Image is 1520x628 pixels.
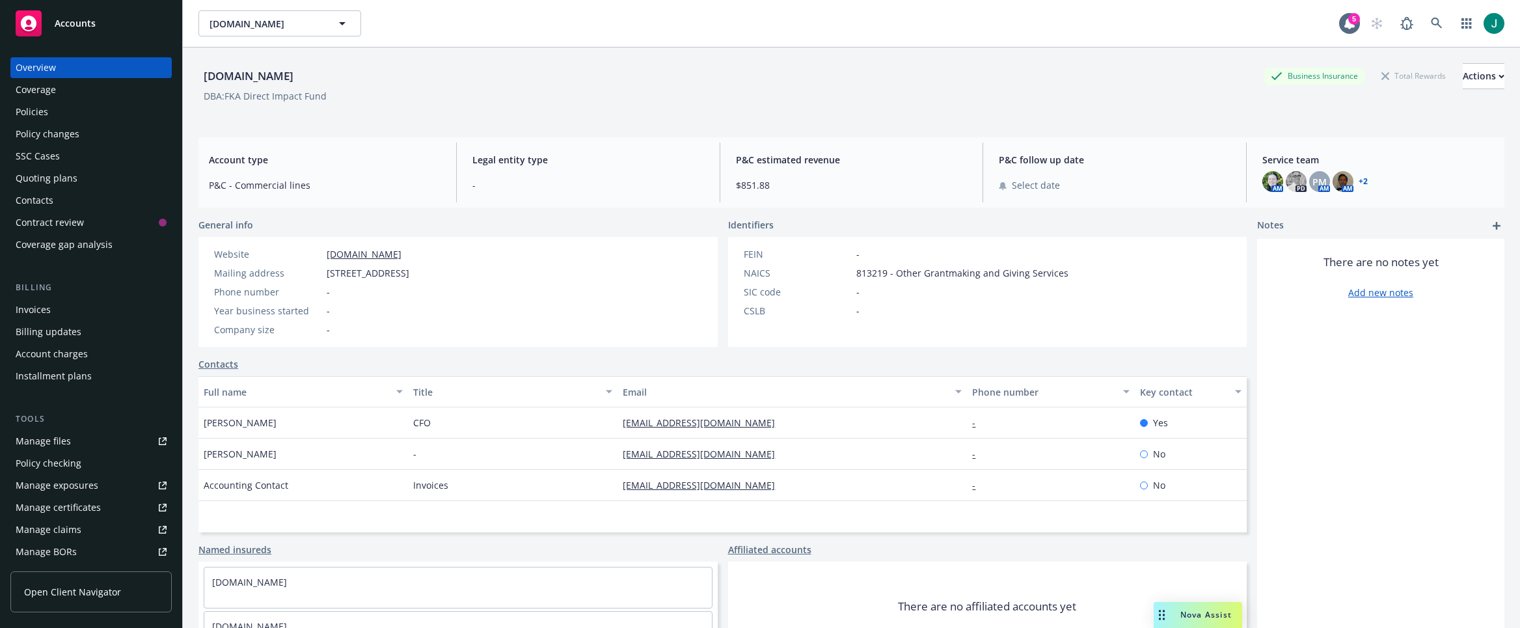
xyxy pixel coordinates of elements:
div: Total Rewards [1375,68,1452,84]
span: No [1153,478,1165,492]
div: Coverage gap analysis [16,234,113,255]
span: Invoices [413,478,448,492]
div: Manage exposures [16,475,98,496]
a: Coverage [10,79,172,100]
a: Installment plans [10,366,172,387]
span: - [413,447,416,461]
div: Website [214,247,321,261]
a: Manage files [10,431,172,452]
div: Policies [16,102,48,122]
div: CSLB [744,304,851,318]
span: General info [198,218,253,232]
a: - [972,479,986,491]
span: P&C estimated revenue [736,153,968,167]
a: [EMAIL_ADDRESS][DOMAIN_NAME] [623,448,785,460]
span: CFO [413,416,431,430]
span: [STREET_ADDRESS] [327,266,409,280]
a: Invoices [10,299,172,320]
a: add [1489,218,1504,234]
a: Policy changes [10,124,172,144]
div: SIC code [744,285,851,299]
a: Report a Bug [1394,10,1420,36]
button: Full name [198,376,408,407]
div: Phone number [972,385,1115,399]
a: Accounts [10,5,172,42]
span: Yes [1153,416,1168,430]
span: $851.88 [736,178,968,192]
a: Account charges [10,344,172,364]
div: Contacts [16,190,53,211]
div: Phone number [214,285,321,299]
a: [EMAIL_ADDRESS][DOMAIN_NAME] [623,479,785,491]
div: Drag to move [1154,602,1170,628]
div: Key contact [1140,385,1227,399]
span: Notes [1257,218,1284,234]
a: Start snowing [1364,10,1390,36]
a: Affiliated accounts [728,543,811,556]
button: Title [408,376,617,407]
div: Manage files [16,431,71,452]
span: - [856,285,860,299]
div: Account charges [16,344,88,364]
span: Accounting Contact [204,478,288,492]
button: Actions [1463,63,1504,89]
div: Billing [10,281,172,294]
span: 813219 - Other Grantmaking and Giving Services [856,266,1068,280]
div: Year business started [214,304,321,318]
div: Contract review [16,212,84,233]
span: Nova Assist [1180,609,1232,620]
button: [DOMAIN_NAME] [198,10,361,36]
div: Overview [16,57,56,78]
button: Email [617,376,967,407]
span: - [856,247,860,261]
a: Manage BORs [10,541,172,562]
a: Contacts [10,190,172,211]
span: Identifiers [728,218,774,232]
a: Manage certificates [10,497,172,518]
a: SSC Cases [10,146,172,167]
a: +2 [1359,178,1368,185]
div: SSC Cases [16,146,60,167]
a: Contacts [198,357,238,371]
img: photo [1262,171,1283,192]
div: Policy changes [16,124,79,144]
button: Phone number [967,376,1135,407]
span: - [327,304,330,318]
div: Manage certificates [16,497,101,518]
a: Quoting plans [10,168,172,189]
img: photo [1333,171,1353,192]
div: Policy checking [16,453,81,474]
div: Billing updates [16,321,81,342]
a: Manage exposures [10,475,172,496]
a: Policy checking [10,453,172,474]
div: [DOMAIN_NAME] [198,68,299,85]
div: Tools [10,413,172,426]
div: Coverage [16,79,56,100]
span: Service team [1262,153,1494,167]
div: Full name [204,385,388,399]
span: Account type [209,153,441,167]
a: Named insureds [198,543,271,556]
span: There are no affiliated accounts yet [898,599,1076,614]
span: No [1153,447,1165,461]
a: [DOMAIN_NAME] [212,576,287,588]
div: Quoting plans [16,168,77,189]
span: - [327,285,330,299]
a: - [972,448,986,460]
div: Business Insurance [1264,68,1364,84]
a: Overview [10,57,172,78]
a: - [972,416,986,429]
a: Add new notes [1348,286,1413,299]
span: Legal entity type [472,153,704,167]
div: Installment plans [16,366,92,387]
span: Select date [1012,178,1060,192]
div: Title [413,385,598,399]
img: photo [1484,13,1504,34]
div: Manage claims [16,519,81,540]
img: photo [1286,171,1307,192]
a: Switch app [1454,10,1480,36]
div: Mailing address [214,266,321,280]
span: Accounts [55,18,96,29]
span: PM [1312,175,1327,189]
div: Company size [214,323,321,336]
